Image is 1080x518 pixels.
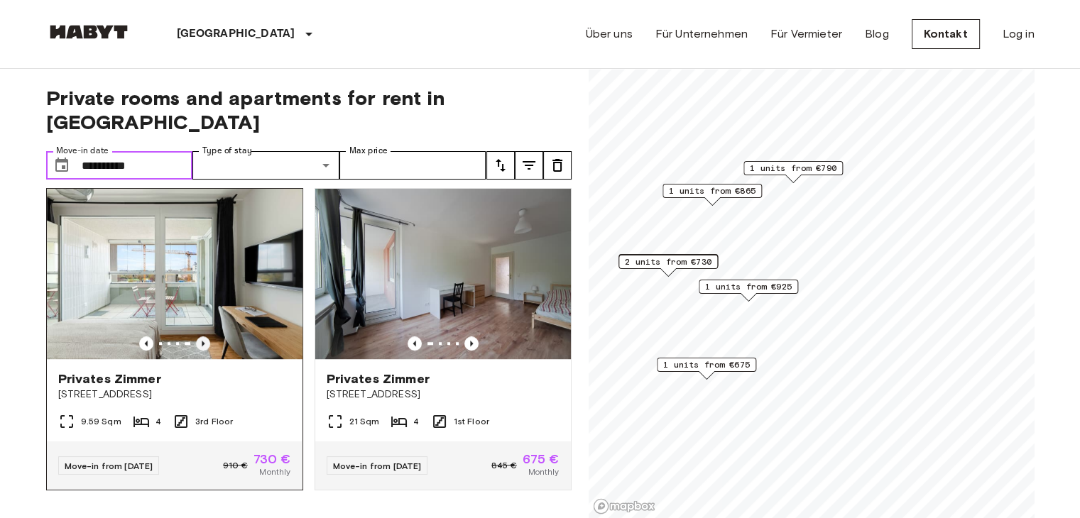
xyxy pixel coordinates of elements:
[618,254,718,276] div: Map marker
[705,280,792,293] span: 1 units from €925
[195,415,233,428] span: 3rd Floor
[486,151,515,180] button: tune
[523,453,560,465] span: 675 €
[669,184,756,197] span: 1 units from €865
[625,255,711,268] span: 2 units from €730
[464,336,479,351] button: Previous image
[349,415,380,428] span: 21 Sqm
[663,358,750,371] span: 1 units from €675
[58,370,161,387] span: Privates Zimmer
[81,415,121,428] span: 9.59 Sqm
[543,151,572,180] button: tune
[750,162,836,175] span: 1 units from €790
[655,26,748,43] a: Für Unternehmen
[48,151,76,180] button: Choose date, selected date is 1 Oct 2025
[865,26,889,43] a: Blog
[349,145,388,157] label: Max price
[47,189,302,359] img: Marketing picture of unit DE-02-023-002-03HF
[1003,26,1035,43] a: Log in
[743,161,843,183] div: Map marker
[223,459,248,472] span: 910 €
[253,453,291,465] span: 730 €
[657,358,756,380] div: Map marker
[491,459,517,472] span: 845 €
[770,26,842,43] a: Für Vermieter
[333,461,422,471] span: Move-in from [DATE]
[65,461,153,471] span: Move-in from [DATE]
[327,387,560,402] span: [STREET_ADDRESS]
[46,25,131,39] img: Habyt
[586,26,633,43] a: Über uns
[58,387,291,402] span: [STREET_ADDRESS]
[699,280,798,302] div: Map marker
[515,151,543,180] button: tune
[46,188,303,490] a: Previous imagePrevious imagePrivates Zimmer[STREET_ADDRESS]9.59 Sqm43rd FloorMove-in from [DATE]9...
[593,498,655,514] a: Mapbox logo
[315,189,571,359] img: Marketing picture of unit DE-02-029-03M
[177,26,295,43] p: [GEOGRAPHIC_DATA]
[408,336,422,351] button: Previous image
[156,415,161,428] span: 4
[315,188,572,490] a: Marketing picture of unit DE-02-029-03MPrevious imagePrevious imagePrivates Zimmer[STREET_ADDRESS...
[202,145,252,157] label: Type of stay
[327,370,430,387] span: Privates Zimmer
[618,255,718,277] div: Map marker
[912,19,980,49] a: Kontakt
[46,86,572,134] span: Private rooms and apartments for rent in [GEOGRAPHIC_DATA]
[139,336,153,351] button: Previous image
[413,415,419,428] span: 4
[528,465,559,478] span: Monthly
[196,336,210,351] button: Previous image
[56,145,109,157] label: Move-in date
[259,465,290,478] span: Monthly
[454,415,489,428] span: 1st Floor
[662,184,762,206] div: Map marker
